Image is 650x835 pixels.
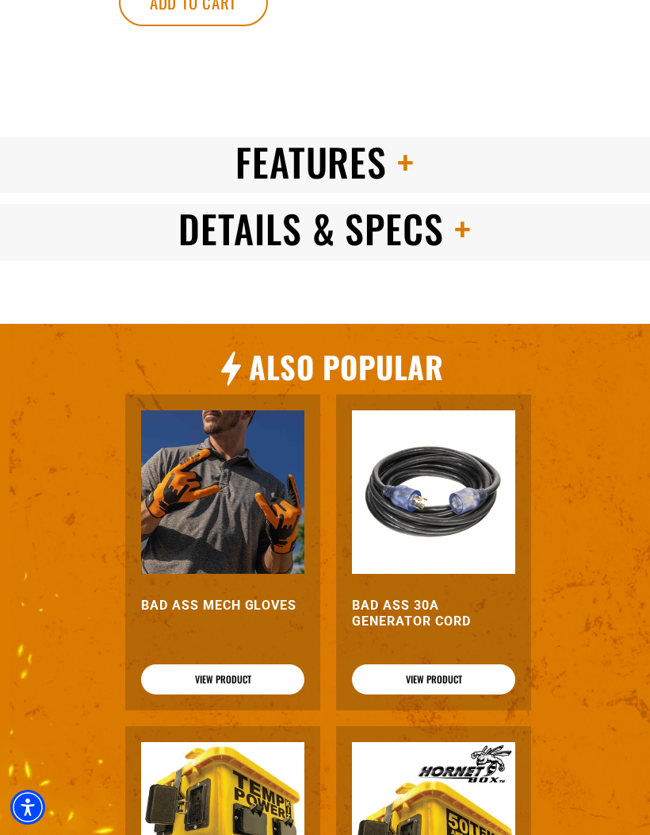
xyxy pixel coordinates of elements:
img: orange [141,410,304,574]
a: Bad Ass 30A Generator Cord [352,598,515,629]
span: Features [235,133,388,190]
a: View Product [141,664,304,695]
span: Details & Specs [178,200,444,256]
h2: Also Popular [249,348,443,387]
a: Bad Ass MECH Gloves [141,598,304,614]
a: View Product [352,664,515,695]
div: Accessibility Menu [10,790,45,825]
img: black [352,410,515,574]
